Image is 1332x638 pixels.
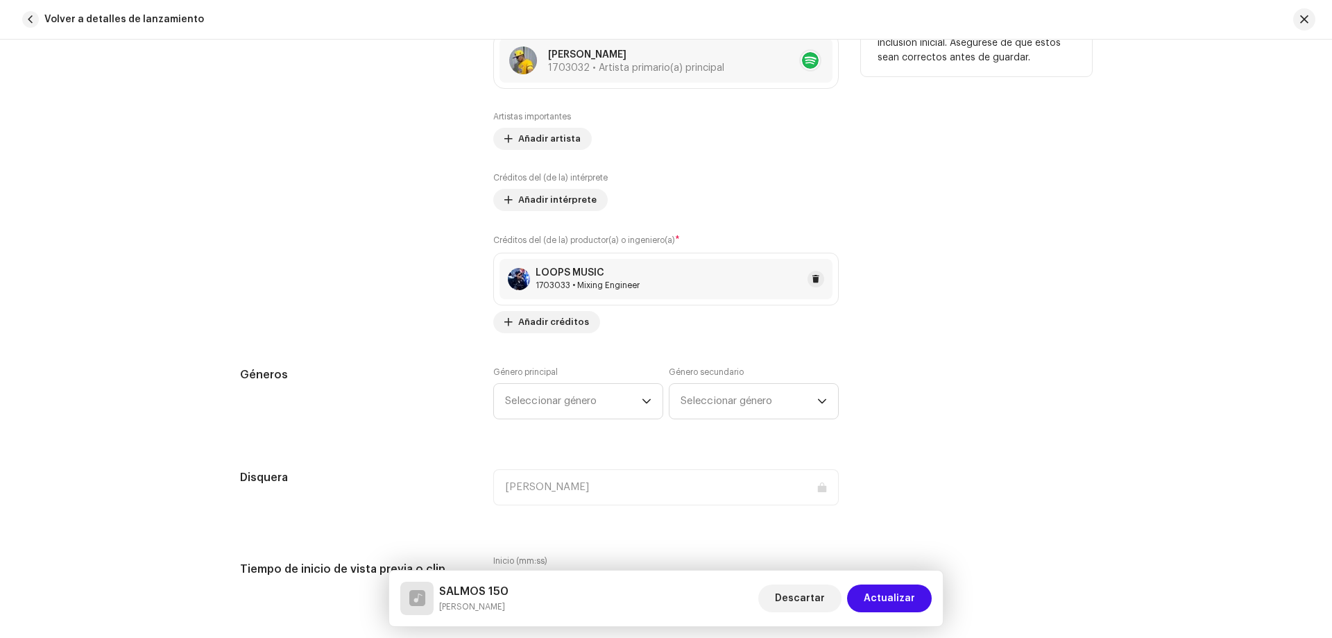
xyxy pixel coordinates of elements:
h5: SALMOS 150 [439,583,509,600]
button: Añadir intérprete [493,189,608,211]
span: Añadir artista [518,125,581,153]
span: 1703032 • Artista primario(a) principal [548,63,724,73]
div: dropdown trigger [642,384,651,419]
button: Añadir artista [493,128,592,150]
small: SALMOS 150 [439,600,509,614]
h5: Géneros [240,367,471,383]
span: Seleccionar género [681,384,817,419]
h5: Disquera [240,469,471,486]
label: Inicio (mm:ss) [493,555,839,566]
label: Créditos del (de la) intérprete [493,172,608,183]
img: ab23ebf2-9bb5-48f0-a3db-865c00e76d8f [509,47,537,74]
span: Actualizar [864,585,915,612]
img: 7f0e1973-3e92-4766-bbb6-1613fca6a274 [508,268,530,290]
h5: Tiempo de inicio de vista previa o clip [240,555,471,583]
label: Género secundario [669,367,744,378]
label: Género principal [493,367,558,378]
div: Mixing Engineer [536,280,640,291]
span: Descartar [775,585,825,612]
span: Añadir intérprete [518,186,597,214]
button: Descartar [758,585,842,612]
div: dropdown trigger [817,384,827,419]
span: Añadir créditos [518,308,589,336]
label: Artistas importantes [493,111,571,122]
button: Actualizar [847,585,932,612]
span: Seleccionar género [505,384,642,419]
small: Créditos del (de la) productor(a) o ingeniero(a) [493,236,675,244]
p: [PERSON_NAME] [548,48,724,62]
button: Añadir créditos [493,311,600,333]
div: LOOPS MUSIC [536,267,640,278]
